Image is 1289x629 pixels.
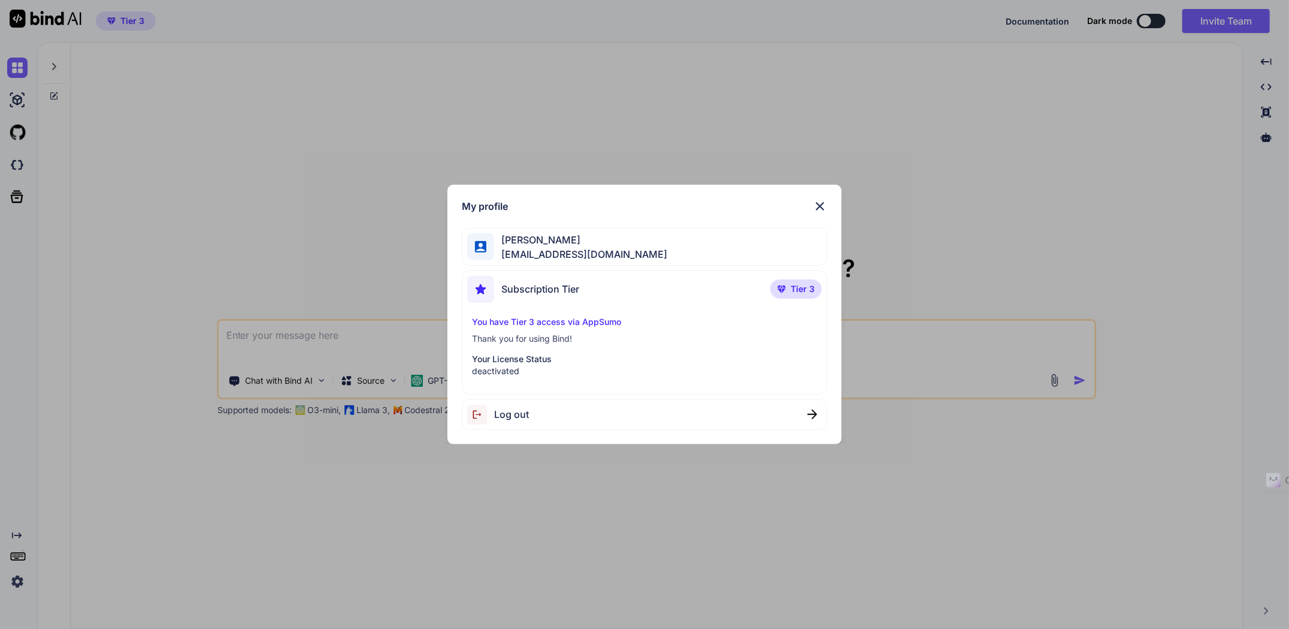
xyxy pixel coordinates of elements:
[494,407,529,422] span: Log out
[813,199,827,213] img: close
[472,365,817,377] p: deactivated
[467,276,494,303] img: subscription
[472,316,817,328] p: You have Tier 3 access via AppSumo
[462,199,508,213] h1: My profile
[494,247,667,261] span: [EMAIL_ADDRESS][DOMAIN_NAME]
[807,410,817,419] img: close
[475,241,486,252] img: profile
[467,405,494,425] img: logout
[494,233,667,247] span: [PERSON_NAME]
[501,282,579,296] span: Subscription Tier
[777,285,786,293] img: premium
[791,283,815,295] span: Tier 3
[472,353,817,365] p: Your License Status
[472,333,817,345] p: Thank you for using Bind!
